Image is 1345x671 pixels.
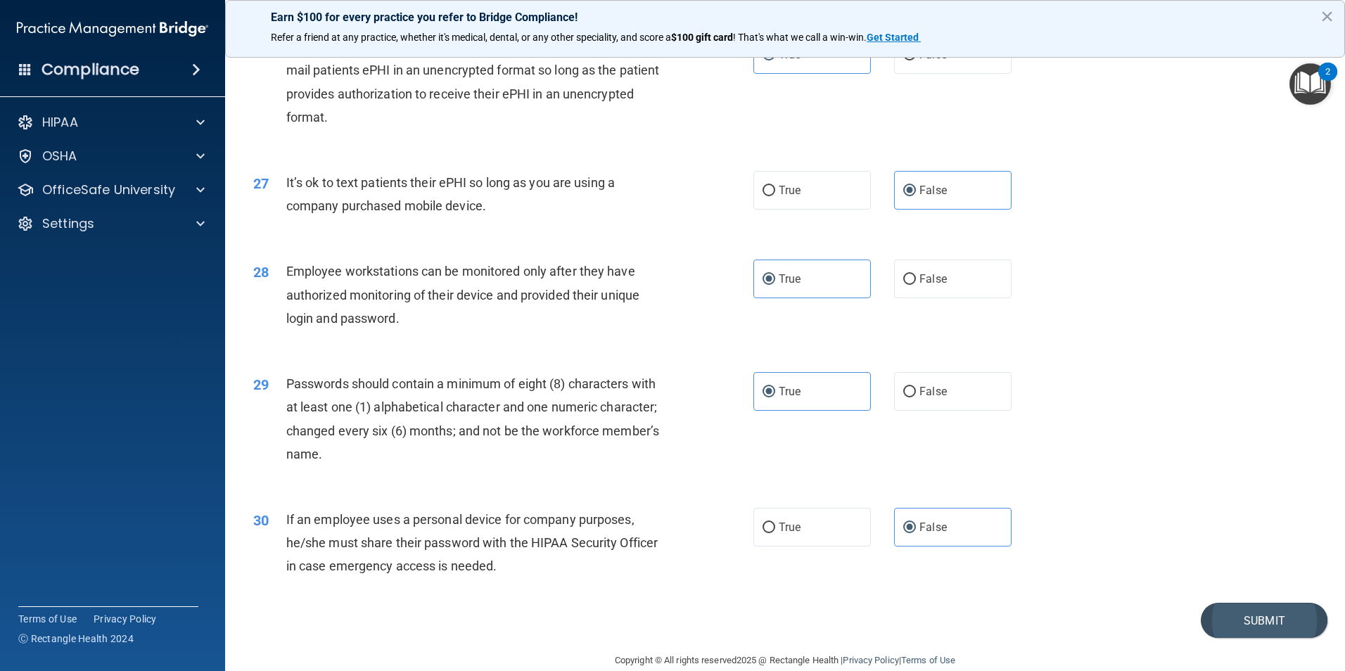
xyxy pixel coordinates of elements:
span: Refer a friend at any practice, whether it's medical, dental, or any other speciality, and score a [271,32,671,43]
span: True [779,520,801,534]
button: Open Resource Center, 2 new notifications [1289,63,1331,105]
p: Settings [42,215,94,232]
button: Close [1320,5,1334,27]
button: Submit [1201,603,1327,639]
input: True [763,186,775,196]
span: Even though regular email is not secure, practices are allowed to e-mail patients ePHI in an unen... [286,39,663,124]
p: OfficeSafe University [42,181,175,198]
input: True [763,523,775,533]
span: 29 [253,376,269,393]
span: Ⓒ Rectangle Health 2024 [18,632,134,646]
span: False [919,520,947,534]
a: Get Started [867,32,921,43]
span: False [919,385,947,398]
p: Earn $100 for every practice you refer to Bridge Compliance! [271,11,1299,24]
a: Settings [17,215,205,232]
span: False [919,184,947,197]
img: PMB logo [17,15,208,43]
a: Terms of Use [18,612,77,626]
a: OfficeSafe University [17,181,205,198]
input: False [903,523,916,533]
strong: $100 gift card [671,32,733,43]
p: OSHA [42,148,77,165]
p: HIPAA [42,114,78,131]
span: 28 [253,264,269,281]
a: Terms of Use [901,655,955,665]
input: True [763,274,775,285]
span: False [919,272,947,286]
span: ! That's what we call a win-win. [733,32,867,43]
span: It’s ok to text patients their ePHI so long as you are using a company purchased mobile device. [286,175,615,213]
a: OSHA [17,148,205,165]
a: Privacy Policy [843,655,898,665]
input: True [763,387,775,397]
a: HIPAA [17,114,205,131]
span: True [779,385,801,398]
input: False [903,274,916,285]
strong: Get Started [867,32,919,43]
span: 27 [253,175,269,192]
span: True [779,184,801,197]
h4: Compliance [42,60,139,79]
span: If an employee uses a personal device for company purposes, he/she must share their password with... [286,512,658,573]
div: 2 [1325,72,1330,90]
input: False [903,387,916,397]
span: Employee workstations can be monitored only after they have authorized monitoring of their device... [286,264,639,325]
span: True [779,272,801,286]
span: Passwords should contain a minimum of eight (8) characters with at least one (1) alphabetical cha... [286,376,659,461]
a: Privacy Policy [94,612,157,626]
span: 30 [253,512,269,529]
input: False [903,186,916,196]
